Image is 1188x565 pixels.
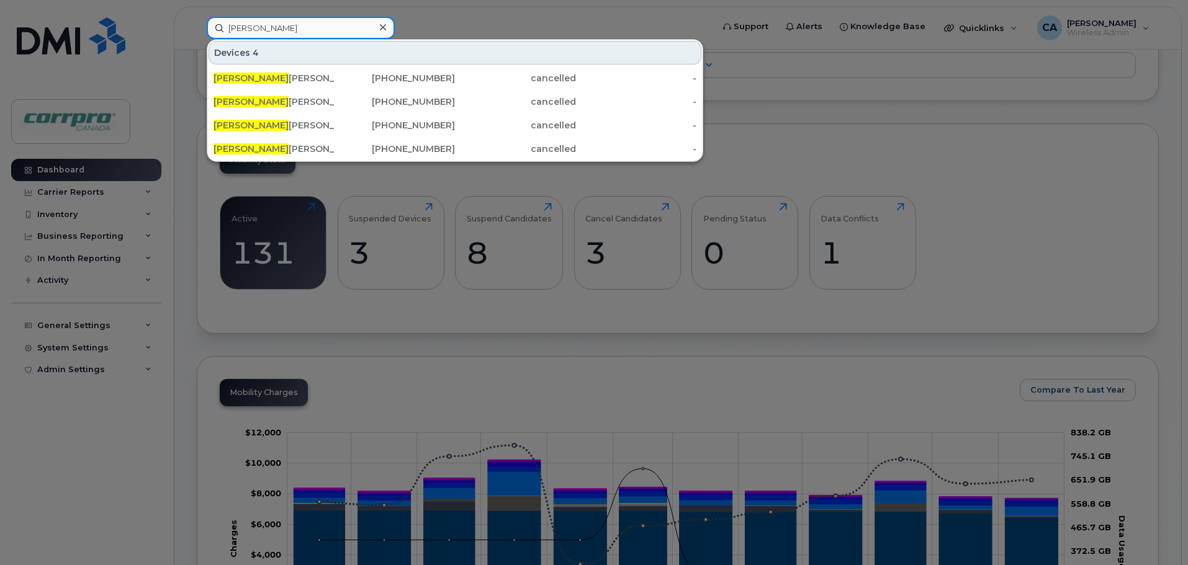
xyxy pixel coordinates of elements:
input: Find something... [207,17,395,39]
div: - [576,96,697,108]
a: [PERSON_NAME][PERSON_NAME][PHONE_NUMBER]cancelled- [209,138,701,160]
div: [PERSON_NAME] (For Cancellation) [214,96,335,108]
span: [PERSON_NAME] [214,73,289,84]
a: [PERSON_NAME][PERSON_NAME] (For Cancellation)[PHONE_NUMBER]cancelled- [209,91,701,113]
div: [PHONE_NUMBER] [335,96,456,108]
div: [PERSON_NAME] [214,72,335,84]
div: [PHONE_NUMBER] [335,143,456,155]
div: [PHONE_NUMBER] [335,72,456,84]
span: [PERSON_NAME] [214,143,289,154]
div: - [576,143,697,155]
div: Devices [209,41,701,65]
div: cancelled [455,72,576,84]
div: [PERSON_NAME] [214,143,335,155]
span: [PERSON_NAME] [214,96,289,107]
div: [PHONE_NUMBER] [335,119,456,131]
span: [PERSON_NAME] [214,120,289,131]
div: cancelled [455,143,576,155]
div: [PERSON_NAME] [214,119,335,131]
span: 4 [253,47,259,59]
a: [PERSON_NAME][PERSON_NAME][PHONE_NUMBER]cancelled- [209,114,701,136]
div: - [576,72,697,84]
a: [PERSON_NAME][PERSON_NAME][PHONE_NUMBER]cancelled- [209,67,701,89]
div: - [576,119,697,131]
div: cancelled [455,119,576,131]
div: cancelled [455,96,576,108]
